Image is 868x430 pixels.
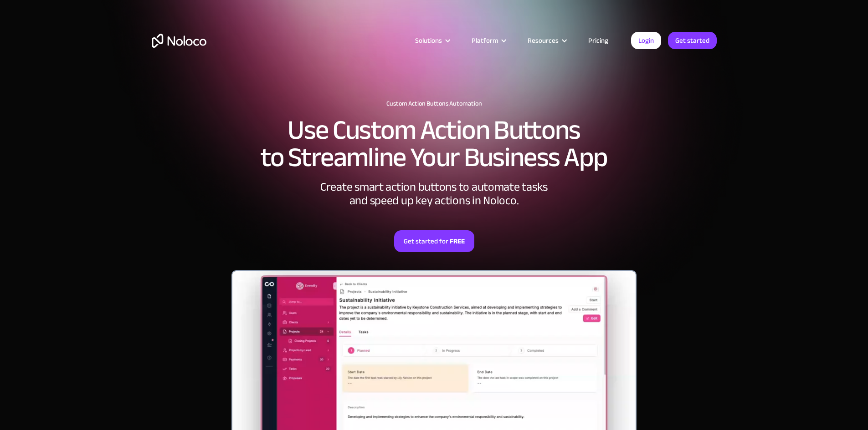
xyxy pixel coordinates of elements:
[450,235,465,247] strong: FREE
[528,35,559,46] div: Resources
[394,230,474,252] a: Get started forFREE
[152,34,206,48] a: home
[577,35,620,46] a: Pricing
[668,32,717,49] a: Get started
[516,35,577,46] div: Resources
[472,35,498,46] div: Platform
[152,100,717,107] h1: Custom Action Buttons Automation
[404,35,460,46] div: Solutions
[298,180,571,207] div: Create smart action buttons to automate tasks and speed up key actions in Noloco.
[460,35,516,46] div: Platform
[631,32,661,49] a: Login
[415,35,442,46] div: Solutions
[152,116,717,171] h2: Use Custom Action Buttons to Streamline Your Business App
